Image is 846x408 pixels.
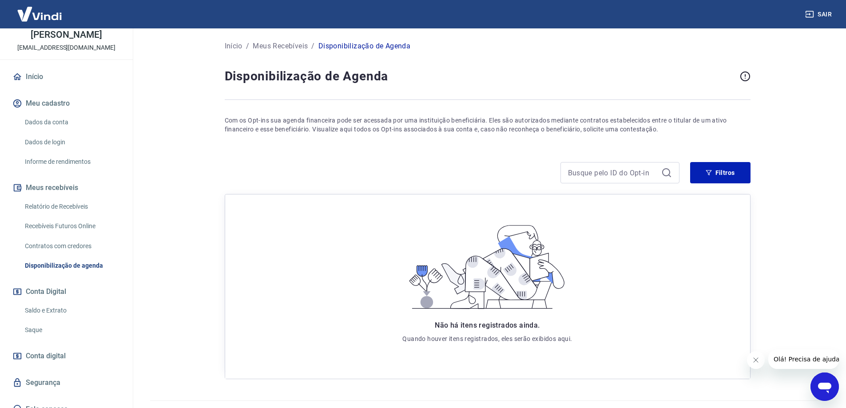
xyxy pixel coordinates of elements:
a: Informe de rendimentos [21,153,122,171]
a: Dados da conta [21,113,122,131]
img: Vindi [11,0,68,28]
a: Relatório de Recebíveis [21,198,122,216]
a: Conta digital [11,346,122,366]
button: Sair [803,6,835,23]
p: [EMAIL_ADDRESS][DOMAIN_NAME] [17,43,115,52]
button: Meus recebíveis [11,178,122,198]
iframe: Mensagem da empresa [768,349,839,369]
a: Início [225,41,242,51]
button: Meu cadastro [11,94,122,113]
p: Com os Opt-ins sua agenda financeira pode ser acessada por uma instituição beneficiária. Eles são... [225,116,751,134]
a: Contratos com credores [21,237,122,255]
button: Filtros [690,162,751,183]
input: Busque pelo ID do Opt-in [568,166,658,179]
a: Saldo e Extrato [21,301,122,320]
iframe: Fechar mensagem [747,351,765,369]
a: Meus Recebíveis [253,41,308,51]
span: Não há itens registrados ainda. [435,321,540,329]
span: Conta digital [26,350,66,362]
a: Disponibilização de agenda [21,257,122,275]
a: Recebíveis Futuros Online [21,217,122,235]
span: Olá! Precisa de ajuda? [5,6,75,13]
a: Saque [21,321,122,339]
p: / [246,41,249,51]
button: Conta Digital [11,282,122,301]
h4: Disponibilização de Agenda [225,67,736,85]
p: Quando houver itens registrados, eles serão exibidos aqui. [402,334,572,343]
a: Segurança [11,373,122,392]
a: Início [11,67,122,87]
p: Disponibilização de Agenda [318,41,410,51]
a: Dados de login [21,133,122,151]
iframe: Botão para abrir a janela de mensagens [810,372,839,401]
p: / [311,41,314,51]
p: [PERSON_NAME] [31,30,102,40]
